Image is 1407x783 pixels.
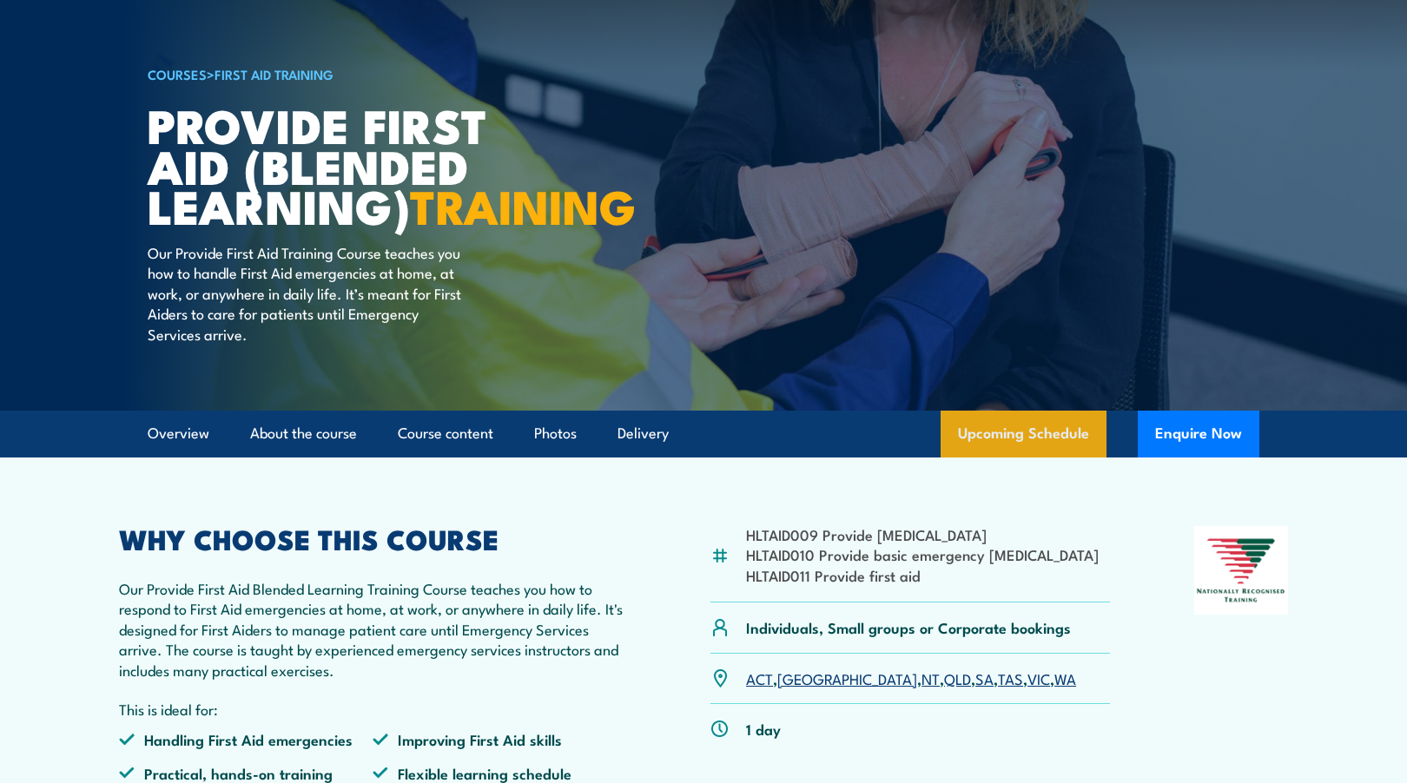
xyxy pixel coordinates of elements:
[746,565,1099,585] li: HLTAID011 Provide first aid
[777,668,917,688] a: [GEOGRAPHIC_DATA]
[746,617,1071,637] p: Individuals, Small groups or Corporate bookings
[373,763,626,783] li: Flexible learning schedule
[746,719,781,739] p: 1 day
[148,64,207,83] a: COURSES
[998,668,1023,688] a: TAS
[148,104,577,226] h1: Provide First Aid (Blended Learning)
[148,242,465,344] p: Our Provide First Aid Training Course teaches you how to handle First Aid emergencies at home, at...
[398,411,493,457] a: Course content
[119,763,373,783] li: Practical, hands-on training
[148,63,577,84] h6: >
[1194,526,1288,615] img: Nationally Recognised Training logo.
[148,411,209,457] a: Overview
[119,578,626,680] p: Our Provide First Aid Blended Learning Training Course teaches you how to respond to First Aid em...
[410,168,636,240] strong: TRAINING
[746,544,1099,564] li: HLTAID010 Provide basic emergency [MEDICAL_DATA]
[746,668,1076,688] p: , , , , , , ,
[746,524,1099,544] li: HLTAID009 Provide [MEDICAL_DATA]
[373,729,626,749] li: Improving First Aid skills
[941,411,1106,457] a: Upcoming Schedule
[975,668,994,688] a: SA
[1027,668,1050,688] a: VIC
[119,526,626,550] h2: WHY CHOOSE THIS COURSE
[119,729,373,749] li: Handling First Aid emergencies
[1138,411,1259,457] button: Enquire Now
[250,411,357,457] a: About the course
[119,699,626,719] p: This is ideal for:
[746,668,773,688] a: ACT
[534,411,577,457] a: Photos
[921,668,940,688] a: NT
[944,668,971,688] a: QLD
[618,411,669,457] a: Delivery
[215,64,334,83] a: First Aid Training
[1054,668,1076,688] a: WA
